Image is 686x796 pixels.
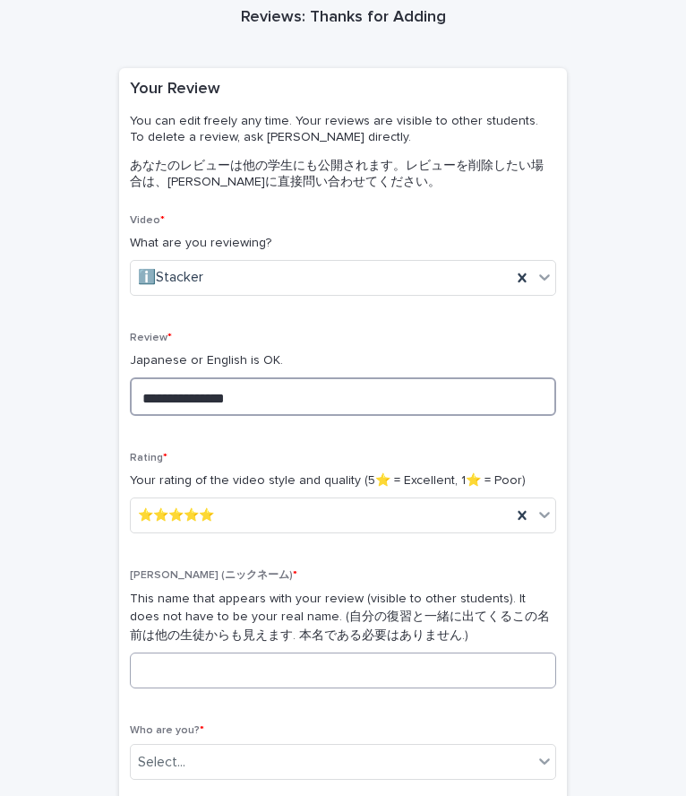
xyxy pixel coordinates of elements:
span: Video [130,215,165,226]
p: You can edit freely any time. Your reviews are visible to other students. To delete a review, ask... [130,113,549,145]
p: あなたのレビューは他の学生にも公開されます。レビューを削除したい場合は、[PERSON_NAME]に直接問い合わせてください。 [130,158,549,190]
p: Japanese or English is OK. [130,351,556,370]
p: Your rating of the video style and quality (5⭐️ = Excellent, 1⭐️ = Poor) [130,472,556,490]
span: Rating [130,453,167,463]
span: ⭐️⭐️⭐️⭐️⭐️ [138,506,214,525]
span: ℹ️Stacker [138,268,203,287]
p: This name that appears with your review (visible to other students). It does not have to be your ... [130,590,556,645]
h2: Your Review [130,79,220,100]
div: Select... [138,753,185,772]
h1: Reviews: Thanks for Adding [119,7,567,29]
span: Review [130,333,172,343]
span: Who are you? [130,725,204,736]
span: [PERSON_NAME] (ニックネーム) [130,570,297,581]
p: What are you reviewing? [130,234,556,253]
